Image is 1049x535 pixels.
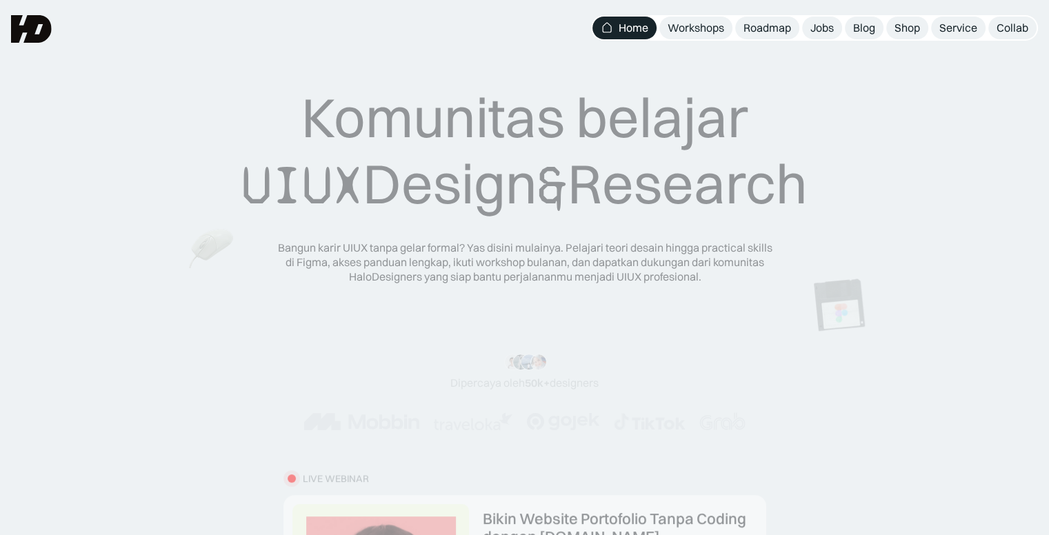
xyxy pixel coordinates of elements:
[853,21,875,35] div: Blog
[241,84,808,219] div: Komunitas belajar Design Research
[277,241,773,283] div: Bangun karir UIUX tanpa gelar formal? Yas disini mulainya. Pelajari teori desain hingga practical...
[997,21,1028,35] div: Collab
[988,17,1037,39] a: Collab
[802,17,842,39] a: Jobs
[743,21,791,35] div: Roadmap
[810,21,834,35] div: Jobs
[931,17,986,39] a: Service
[592,17,657,39] a: Home
[886,17,928,39] a: Shop
[537,152,568,219] span: &
[659,17,732,39] a: Workshops
[939,21,977,35] div: Service
[619,21,648,35] div: Home
[303,473,369,485] div: LIVE WEBINAR
[450,376,599,390] div: Dipercaya oleh designers
[241,152,363,219] span: UIUX
[668,21,724,35] div: Workshops
[735,17,799,39] a: Roadmap
[525,376,550,390] span: 50k+
[845,17,883,39] a: Blog
[895,21,920,35] div: Shop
